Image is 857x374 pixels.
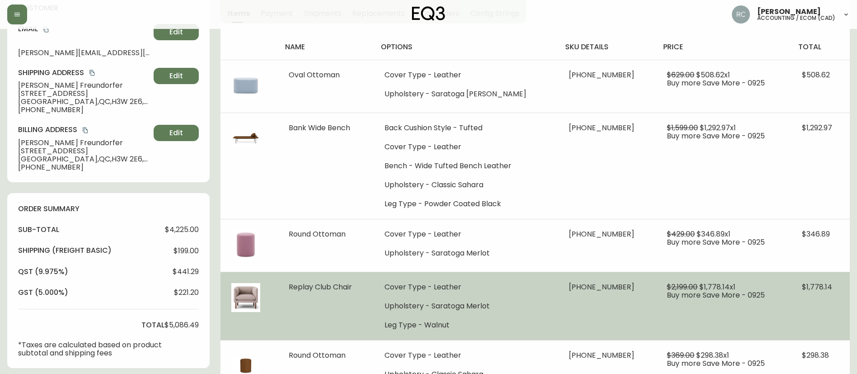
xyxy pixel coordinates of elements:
[667,70,694,80] span: $629.00
[802,282,832,292] span: $1,778.14
[18,155,150,163] span: [GEOGRAPHIC_DATA] , QC , H3W 2E6 , CA
[154,24,199,40] button: Edit
[663,42,784,52] h4: price
[384,283,547,291] li: Cover Type - Leather
[732,5,750,24] img: f4ba4e02bd060be8f1386e3ca455bd0e
[231,283,260,312] img: b12ac192-3fb3-4c92-a7d6-394081a0a630.jpg
[18,68,150,78] h4: Shipping Address
[154,125,199,141] button: Edit
[42,25,51,34] button: copy
[384,321,547,329] li: Leg Type - Walnut
[384,302,547,310] li: Upholstery - Saratoga Merlot
[231,124,260,153] img: 30295-54-400-1-cln5bxin60a450138r1d9sqiz.jpg
[164,321,199,329] span: $5,086.49
[18,139,150,147] span: [PERSON_NAME] Freundorfer
[699,282,735,292] span: $1,778.14 x 1
[18,163,150,171] span: [PHONE_NUMBER]
[757,8,821,15] span: [PERSON_NAME]
[384,230,547,238] li: Cover Type - Leather
[667,237,765,247] span: Buy more Save More - 0925
[667,131,765,141] span: Buy more Save More - 0925
[18,24,150,34] h4: Email
[569,123,634,133] span: [PHONE_NUMBER]
[757,15,835,21] h5: accounting / ecom (cad)
[231,230,260,259] img: a31dbcd6-5d53-44e9-9578-291bab9ad3cf.jpg
[81,126,90,135] button: copy
[696,350,729,360] span: $298.38 x 1
[18,98,150,106] span: [GEOGRAPHIC_DATA] , QC , H3W 2E6 , CA
[18,147,150,155] span: [STREET_ADDRESS]
[700,123,736,133] span: $1,292.97 x 1
[18,90,150,98] span: [STREET_ADDRESS]
[289,229,346,239] span: Round Ottoman
[412,6,445,21] img: logo
[154,68,199,84] button: Edit
[384,351,547,360] li: Cover Type - Leather
[381,42,551,52] h4: options
[667,78,765,88] span: Buy more Save More - 0925
[18,267,68,277] h4: qst (9.975%)
[18,49,150,57] span: [PERSON_NAME][EMAIL_ADDRESS][DOMAIN_NAME]
[285,42,366,52] h4: name
[18,106,150,114] span: [PHONE_NUMBER]
[802,123,832,133] span: $1,292.97
[384,143,547,151] li: Cover Type - Leather
[169,128,183,138] span: Edit
[18,341,164,357] p: *Taxes are calculated based on product subtotal and shipping fees
[384,249,547,257] li: Upholstery - Saratoga Merlot
[667,358,765,369] span: Buy more Save More - 0925
[569,282,634,292] span: [PHONE_NUMBER]
[802,70,830,80] span: $508.62
[667,350,694,360] span: $369.00
[289,350,346,360] span: Round Ottoman
[174,289,199,297] span: $221.20
[569,70,634,80] span: [PHONE_NUMBER]
[18,204,199,214] h4: order summary
[384,200,547,208] li: Leg Type - Powder Coated Black
[88,68,97,77] button: copy
[289,282,352,292] span: Replay Club Chair
[802,229,830,239] span: $346.89
[18,81,150,90] span: [PERSON_NAME] Freundorfer
[697,229,731,239] span: $346.89 x 1
[565,42,649,52] h4: sku details
[569,229,634,239] span: [PHONE_NUMBER]
[667,290,765,300] span: Buy more Save More - 0925
[384,181,547,189] li: Upholstery - Classic Sahara
[802,350,829,360] span: $298.38
[141,320,164,330] h4: total
[18,246,112,256] h4: Shipping ( Freight Basic )
[667,123,698,133] span: $1,599.00
[289,70,340,80] span: Oval Ottoman
[667,229,695,239] span: $429.00
[231,71,260,100] img: 5131976a-1c8c-445a-9362-5e1088219c4e.jpg
[384,90,547,98] li: Upholstery - Saratoga [PERSON_NAME]
[18,225,59,235] h4: sub-total
[173,268,199,276] span: $441.29
[169,71,183,81] span: Edit
[569,350,634,360] span: [PHONE_NUMBER]
[18,125,150,135] h4: Billing Address
[384,162,547,170] li: Bench - Wide Tufted Bench Leather
[18,288,68,298] h4: gst (5.000%)
[696,70,730,80] span: $508.62 x 1
[798,42,843,52] h4: total
[384,71,547,79] li: Cover Type - Leather
[169,27,183,37] span: Edit
[165,226,199,234] span: $4,225.00
[173,247,199,255] span: $199.00
[289,123,350,133] span: Bank Wide Bench
[667,282,698,292] span: $2,199.00
[384,124,547,132] li: Back Cushion Style - Tufted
